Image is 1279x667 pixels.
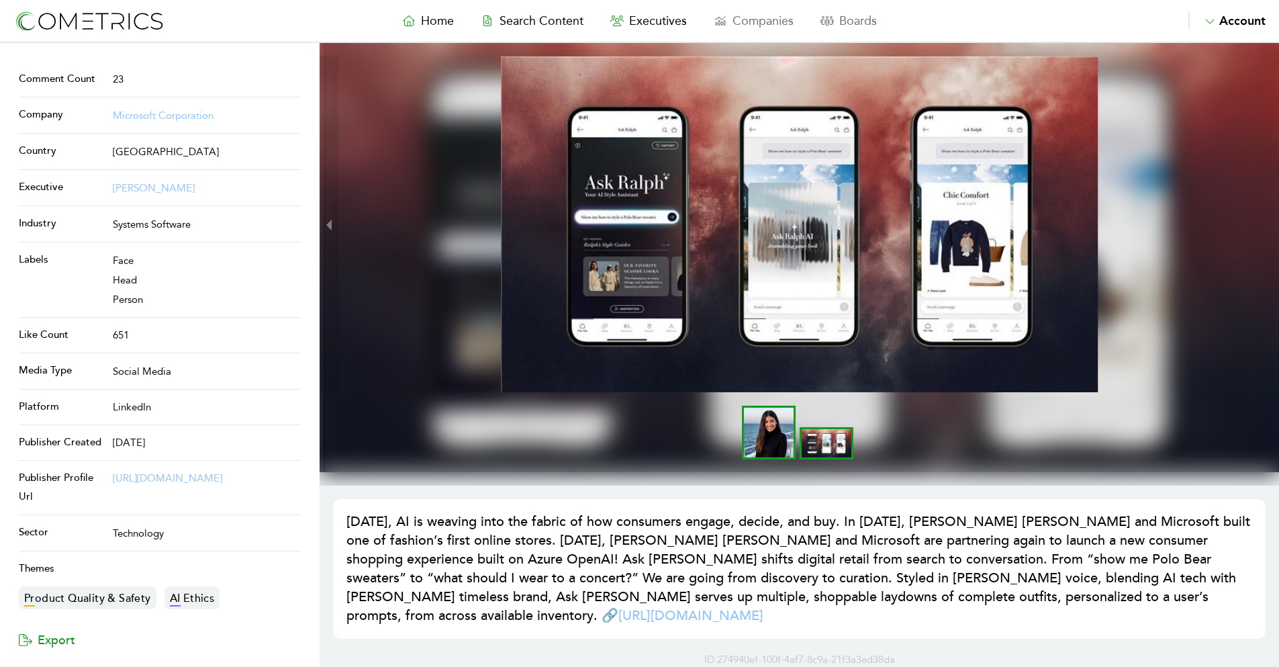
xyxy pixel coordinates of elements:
[1219,13,1266,28] span: Account
[113,182,195,194] a: [PERSON_NAME]
[421,13,454,28] span: Home
[19,142,107,161] p: Country
[19,433,107,452] p: Publisher Created
[742,406,796,459] li: slide item 1
[113,326,301,345] p: 651
[700,11,807,30] a: Companies
[1188,11,1266,30] button: Account
[19,586,156,609] a: Product Quality & Safety
[629,13,687,28] span: Executives
[113,365,171,377] span: Social Media
[19,70,107,89] p: Comment Count
[113,472,222,484] a: [URL][DOMAIN_NAME]
[113,294,143,306] span: Person
[839,13,877,28] span: Boards
[113,274,137,286] span: Head
[19,251,107,269] p: Labels
[113,109,214,122] a: Microsoft Corporation
[13,9,164,34] img: logo-refresh-RPX2ODFg.svg
[320,56,338,392] button: previous slide / item
[113,527,164,539] span: Technology
[19,105,107,124] p: Company
[19,214,107,233] p: Industry
[500,13,583,28] span: Search Content
[346,513,1252,625] h1: [DATE], AI is weaving into the fabric of how consumers engage, decide, and buy. In [DATE], [PERSO...
[164,586,220,609] a: AI Ethics
[19,178,107,197] p: Executive
[807,11,890,30] a: Boards
[467,11,597,30] a: Search Content
[113,70,301,89] p: 23
[389,11,467,30] a: Home
[618,607,763,624] a: [URL][DOMAIN_NAME]
[113,255,134,267] span: Face
[19,617,75,658] button: Export
[113,218,191,230] span: Systems Software
[19,523,107,542] p: Sector
[732,13,794,28] span: Companies
[19,398,107,416] p: Platform
[113,433,301,452] p: [DATE]
[19,469,107,506] p: Publisher Profile Url
[113,398,301,416] p: LinkedIn
[113,146,219,158] span: [GEOGRAPHIC_DATA]
[597,11,700,30] a: Executives
[19,326,107,345] p: Like Count
[19,560,301,578] p: Themes
[800,427,853,459] li: slide item 2
[19,361,107,380] p: Media Type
